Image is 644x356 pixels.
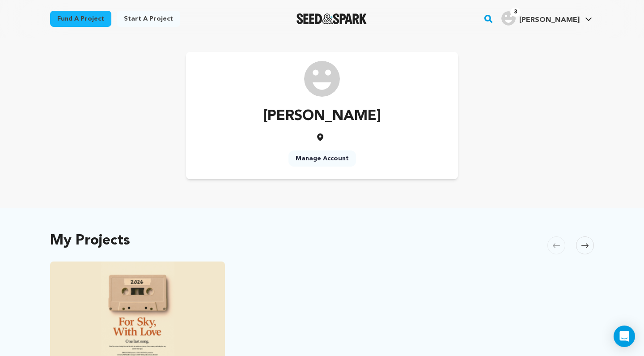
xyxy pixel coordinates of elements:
[500,9,594,28] span: Sydney R.'s Profile
[297,13,367,24] a: Seed&Spark Homepage
[288,150,356,167] a: Manage Account
[263,106,381,127] p: [PERSON_NAME]
[297,13,367,24] img: Seed&Spark Logo Dark Mode
[501,11,516,26] img: user.png
[519,17,580,24] span: [PERSON_NAME]
[501,11,580,26] div: Sydney R.'s Profile
[50,235,130,247] h2: My Projects
[510,8,521,17] span: 3
[50,11,111,27] a: Fund a project
[304,61,340,97] img: /img/default-images/user/medium/user.png image
[614,326,635,347] div: Open Intercom Messenger
[117,11,180,27] a: Start a project
[500,9,594,26] a: Sydney R.'s Profile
